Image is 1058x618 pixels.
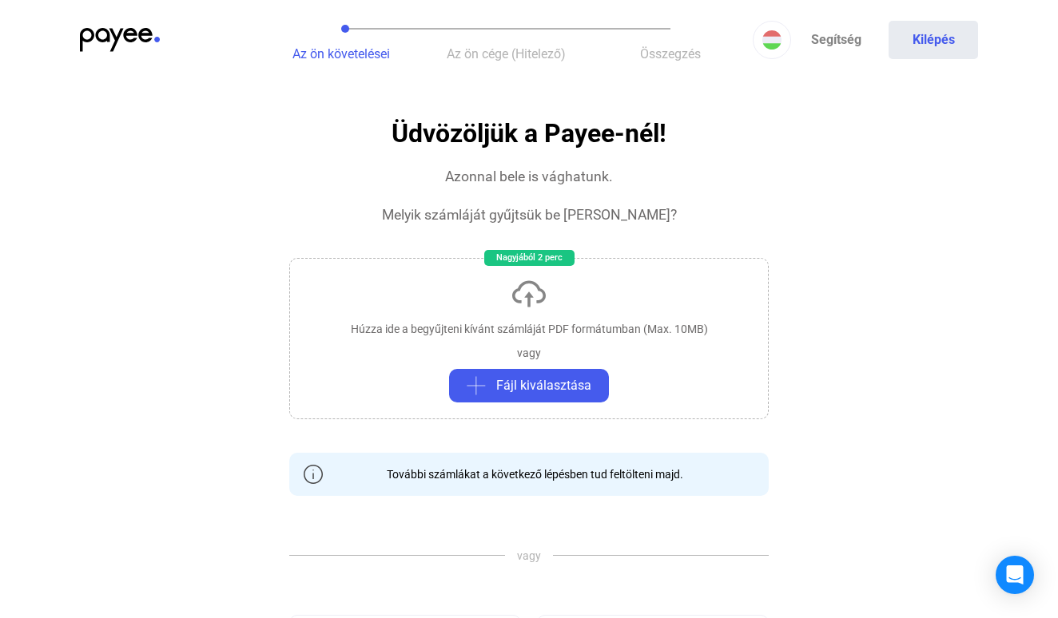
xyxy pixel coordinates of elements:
[889,21,978,59] button: Kilépés
[467,376,486,395] img: plus-grey
[351,321,708,337] div: Húzza ide a begyűjteni kívánt számláját PDF formátumban (Max. 10MB)
[382,205,677,224] div: Melyik számláját gyűjtsük be [PERSON_NAME]?
[505,548,553,564] span: vagy
[791,21,881,59] a: Segítség
[753,21,791,59] button: HU
[496,376,591,395] span: Fájl kiválasztása
[449,369,609,402] button: plus-greyFájl kiválasztása
[447,46,566,61] span: Az ön cége (Hitelező)
[640,46,701,61] span: Összegzés
[996,556,1034,594] div: Open Intercom Messenger
[762,30,782,50] img: HU
[292,46,390,61] span: Az ön követelései
[510,275,548,313] img: upload-cloud
[304,465,323,484] img: info-grey-outline
[445,167,613,186] div: Azonnal bele is vághatunk.
[484,250,575,266] div: Nagyjából 2 perc
[375,466,683,482] div: További számlákat a következő lépésben tud feltölteni majd.
[392,120,666,148] h1: Üdvözöljük a Payee-nél!
[80,28,160,52] img: payee-logo
[517,345,541,361] div: vagy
